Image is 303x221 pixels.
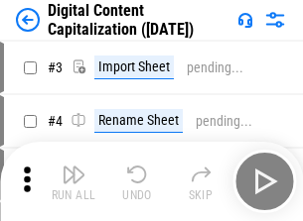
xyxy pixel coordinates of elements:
div: Digital Content Capitalization ([DATE]) [48,1,229,39]
span: # 4 [48,113,63,129]
div: Import Sheet [94,55,174,79]
div: pending... [196,114,252,129]
div: pending... [187,60,243,75]
img: Support [237,12,253,28]
span: # 3 [48,59,63,75]
img: Settings menu [263,8,287,32]
div: Rename Sheet [94,109,183,133]
img: Back [16,8,40,32]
